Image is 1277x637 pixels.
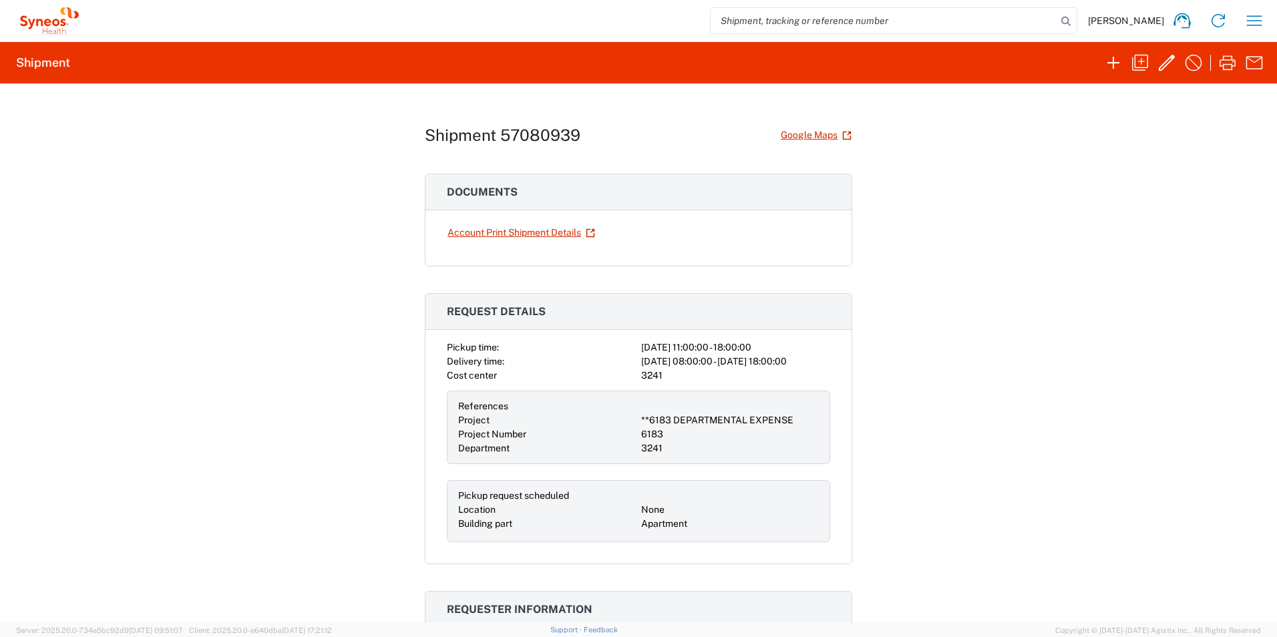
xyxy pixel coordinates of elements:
span: References [458,401,508,411]
span: Documents [447,186,518,198]
a: Google Maps [780,124,852,147]
div: 6183 [641,427,819,441]
span: Apartment [641,518,687,529]
span: Client: 2025.20.0-e640dba [189,626,332,634]
span: Delivery time: [447,356,504,367]
div: **6183 DEPARTMENTAL EXPENSE [641,413,819,427]
span: Cost center [447,370,497,381]
div: [DATE] 08:00:00 - [DATE] 18:00:00 [641,355,830,369]
a: Account Print Shipment Details [447,221,596,244]
div: Project [458,413,636,427]
span: Pickup request scheduled [458,490,569,501]
span: Requester information [447,603,592,616]
div: Project Number [458,427,636,441]
a: Feedback [584,626,618,634]
div: 3241 [641,369,830,383]
span: Server: 2025.20.0-734e5bc92d9 [16,626,183,634]
span: [PERSON_NAME] [1088,15,1164,27]
input: Shipment, tracking or reference number [711,8,1057,33]
h2: Shipment [16,55,70,71]
span: Building part [458,518,512,529]
span: [DATE] 09:51:07 [129,626,183,634]
div: 3241 [641,441,819,455]
span: [DATE] 17:21:12 [282,626,332,634]
span: Pickup time: [447,342,499,353]
a: Support [550,626,584,634]
span: Location [458,504,496,515]
span: None [641,504,665,515]
span: Copyright © [DATE]-[DATE] Agistix Inc., All Rights Reserved [1055,624,1261,636]
h1: Shipment 57080939 [425,126,580,145]
span: Request details [447,305,546,318]
div: [DATE] 11:00:00 - 18:00:00 [641,341,830,355]
div: Department [458,441,636,455]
